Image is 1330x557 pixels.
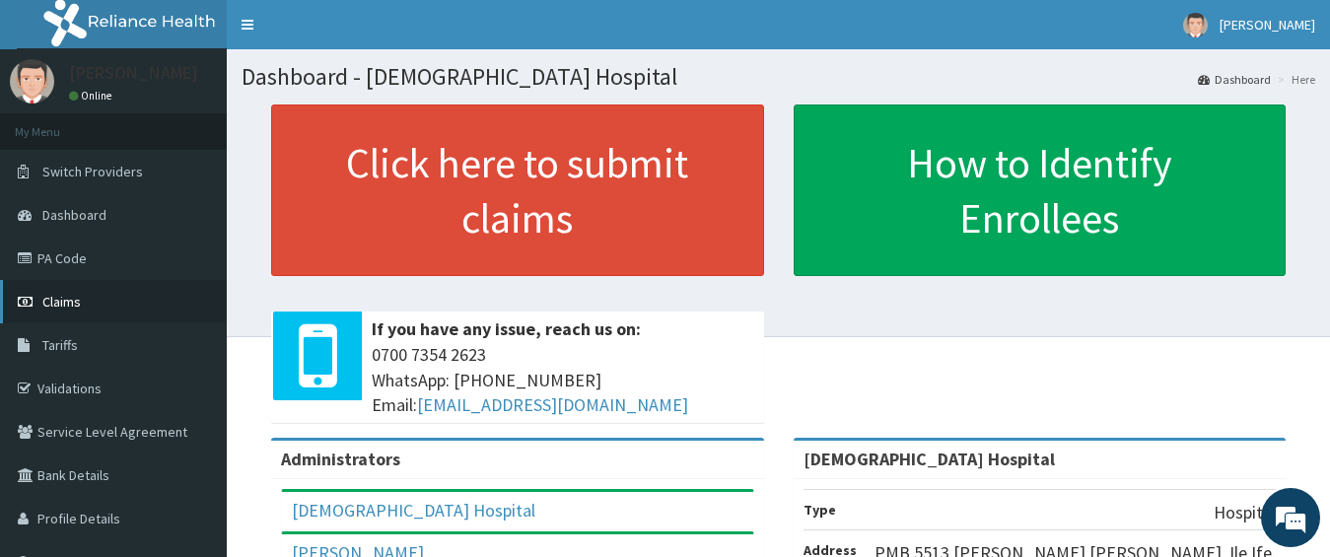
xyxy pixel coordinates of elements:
[794,104,1287,276] a: How to Identify Enrollees
[103,110,331,136] div: Chat with us now
[69,64,198,82] p: [PERSON_NAME]
[372,342,754,418] span: 0700 7354 2623 WhatsApp: [PHONE_NUMBER] Email:
[372,317,641,340] b: If you have any issue, reach us on:
[114,158,272,357] span: We're online!
[281,448,400,470] b: Administrators
[42,336,78,354] span: Tariffs
[1273,71,1315,88] li: Here
[1220,16,1315,34] span: [PERSON_NAME]
[42,206,106,224] span: Dashboard
[36,99,80,148] img: d_794563401_company_1708531726252_794563401
[1198,71,1271,88] a: Dashboard
[10,59,54,104] img: User Image
[1214,500,1276,525] p: Hospital
[417,393,688,416] a: [EMAIL_ADDRESS][DOMAIN_NAME]
[804,501,836,519] b: Type
[42,293,81,311] span: Claims
[69,89,116,103] a: Online
[242,64,1315,90] h1: Dashboard - [DEMOGRAPHIC_DATA] Hospital
[42,163,143,180] span: Switch Providers
[804,448,1055,470] strong: [DEMOGRAPHIC_DATA] Hospital
[323,10,371,57] div: Minimize live chat window
[10,358,376,427] textarea: Type your message and hit 'Enter'
[292,499,535,522] a: [DEMOGRAPHIC_DATA] Hospital
[1183,13,1208,37] img: User Image
[271,104,764,276] a: Click here to submit claims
